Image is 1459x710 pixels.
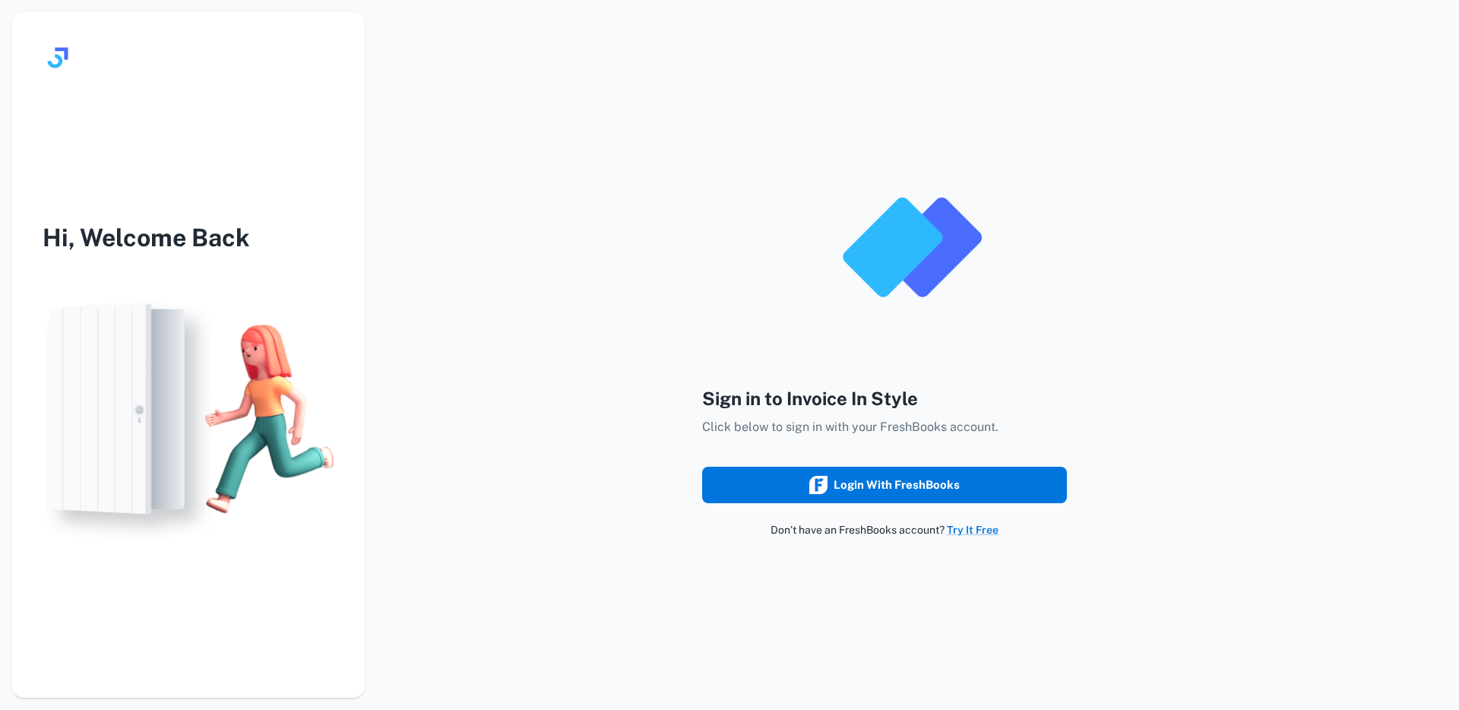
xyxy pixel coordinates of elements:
[43,43,73,73] img: logo.svg
[702,521,1067,538] p: Don’t have an FreshBooks account?
[702,418,1067,436] p: Click below to sign in with your FreshBooks account.
[702,467,1067,503] button: Login with FreshBooks
[12,220,365,256] h3: Hi, Welcome Back
[12,287,365,551] img: login
[836,172,988,324] img: logo_invoice_in_style_app.png
[947,524,999,536] a: Try It Free
[809,475,960,495] div: Login with FreshBooks
[702,385,1067,412] h4: Sign in to Invoice In Style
